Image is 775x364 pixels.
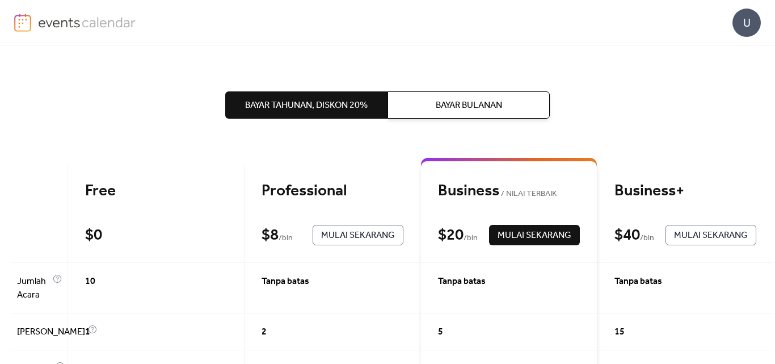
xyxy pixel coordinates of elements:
[279,232,293,245] span: / bln
[262,225,279,245] div: $ 8
[85,275,95,288] span: 10
[438,325,443,339] span: 5
[262,275,309,288] span: Tanpa batas
[17,325,85,339] span: [PERSON_NAME]
[640,232,654,245] span: / bln
[732,9,761,37] div: U
[498,229,571,242] span: Mulai Sekarang
[321,229,395,242] span: Mulai Sekarang
[438,275,486,288] span: Tanpa batas
[17,275,50,302] span: Jumlah Acara
[225,91,387,119] button: Bayar Tahunan, diskon 20%
[262,325,267,339] span: 2
[464,232,478,245] span: / bln
[499,187,557,201] span: NILAI TERBAIK
[85,181,227,201] div: Free
[614,325,625,339] span: 15
[245,99,368,112] span: Bayar Tahunan, diskon 20%
[489,225,580,245] button: Mulai Sekarang
[313,225,403,245] button: Mulai Sekarang
[262,181,403,201] div: Professional
[387,91,550,119] button: Bayar Bulanan
[614,181,756,201] div: Business+
[14,14,31,32] img: logo
[438,225,464,245] div: $ 20
[614,225,640,245] div: $ 40
[674,229,748,242] span: Mulai Sekarang
[614,275,662,288] span: Tanpa batas
[85,325,90,339] span: 1
[85,225,102,245] div: $ 0
[438,181,580,201] div: Business
[666,225,756,245] button: Mulai Sekarang
[436,99,502,112] span: Bayar Bulanan
[38,14,136,31] img: logo-type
